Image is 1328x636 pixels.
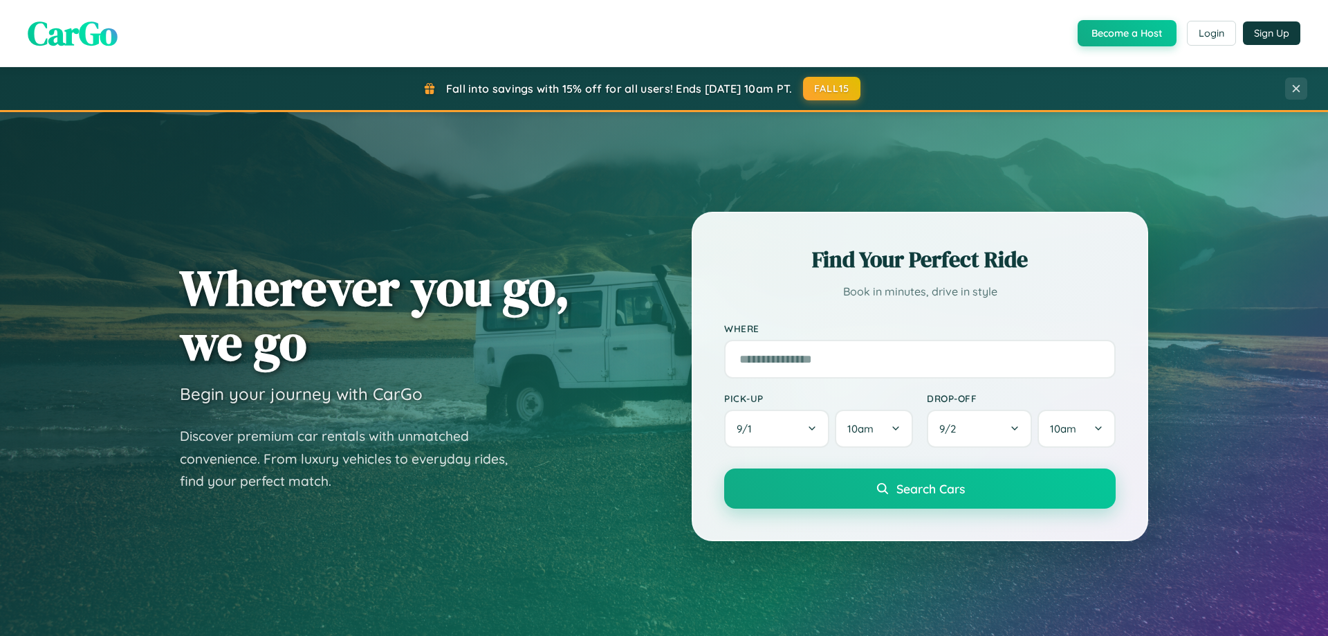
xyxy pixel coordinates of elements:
[896,481,965,496] span: Search Cars
[803,77,861,100] button: FALL15
[737,422,759,435] span: 9 / 1
[28,10,118,56] span: CarGo
[927,410,1032,448] button: 9/2
[724,282,1116,302] p: Book in minutes, drive in style
[847,422,874,435] span: 10am
[1050,422,1076,435] span: 10am
[939,422,963,435] span: 9 / 2
[724,322,1116,334] label: Where
[724,410,829,448] button: 9/1
[1037,410,1116,448] button: 10am
[927,392,1116,404] label: Drop-off
[180,425,526,493] p: Discover premium car rentals with unmatched convenience. From luxury vehicles to everyday rides, ...
[1078,20,1177,46] button: Become a Host
[835,410,913,448] button: 10am
[724,244,1116,275] h2: Find Your Perfect Ride
[446,82,793,96] span: Fall into savings with 15% off for all users! Ends [DATE] 10am PT.
[180,260,570,370] h1: Wherever you go, we go
[724,392,913,404] label: Pick-up
[1243,21,1300,45] button: Sign Up
[1187,21,1236,46] button: Login
[724,469,1116,509] button: Search Cars
[180,383,423,404] h3: Begin your journey with CarGo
